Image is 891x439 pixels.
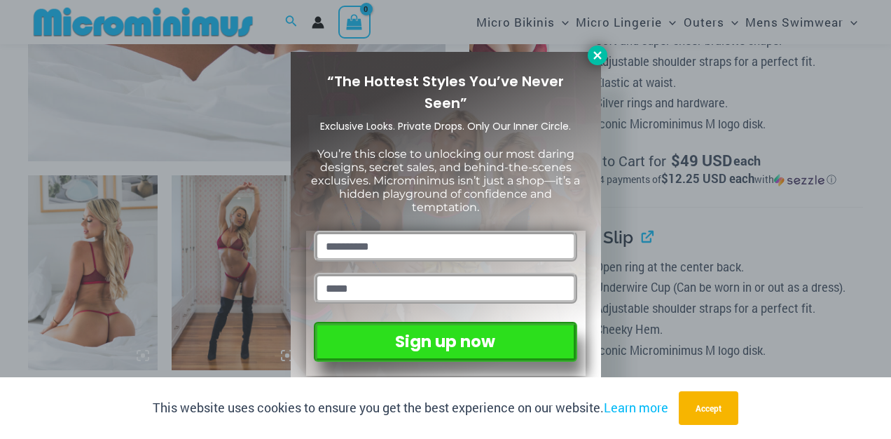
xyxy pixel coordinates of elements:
[153,398,668,419] p: This website uses cookies to ensure you get the best experience on our website.
[314,322,576,362] button: Sign up now
[588,46,607,65] button: Close
[311,147,580,215] span: You’re this close to unlocking our most daring designs, secret sales, and behind-the-scenes exclu...
[604,399,668,416] a: Learn more
[327,72,564,113] span: “The Hottest Styles You’ve Never Seen”
[679,391,738,425] button: Accept
[320,119,571,133] span: Exclusive Looks. Private Drops. Only Our Inner Circle.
